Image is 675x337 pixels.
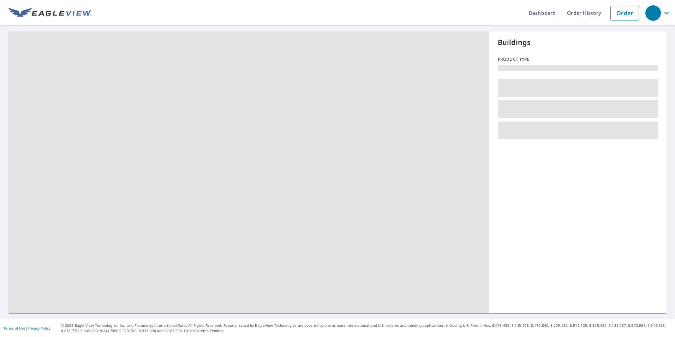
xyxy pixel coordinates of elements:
p: | [4,326,50,330]
a: Privacy Policy [28,326,50,331]
p: Product type [498,56,658,63]
p: © 2025 Eagle View Technologies, Inc. and Pictometry International Corp. All Rights Reserved. Repo... [61,323,671,333]
a: Terms of Use [4,326,25,331]
p: Buildings [498,37,658,48]
a: Order [610,6,639,20]
img: EV Logo [8,8,92,18]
